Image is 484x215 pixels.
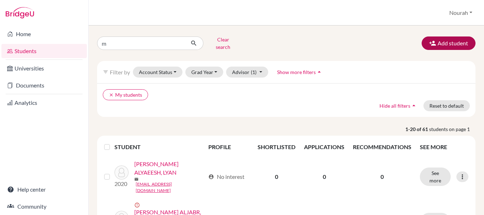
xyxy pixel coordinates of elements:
i: filter_list [103,69,108,75]
span: account_circle [208,174,214,180]
input: Find student by name... [97,36,185,50]
button: Reset to default [423,100,470,111]
img: ABDULAHAZIZ M. ALYAEESH, LYAN [114,165,129,180]
button: Show more filtersarrow_drop_up [271,67,329,78]
i: clear [109,92,114,97]
a: [EMAIL_ADDRESS][DOMAIN_NAME] [136,181,205,194]
a: Community [1,199,87,214]
button: Grad Year [185,67,224,78]
th: SHORTLISTED [253,138,300,155]
span: Hide all filters [379,103,410,109]
span: students on page 1 [429,125,475,133]
a: Documents [1,78,87,92]
button: Clear search [203,34,243,52]
button: clearMy students [103,89,148,100]
button: See more [420,168,451,186]
p: 2020 [114,180,129,188]
i: arrow_drop_up [316,68,323,75]
strong: 1-20 of 61 [405,125,429,133]
img: Bridge-U [6,7,34,18]
span: (1) [251,69,257,75]
a: Universities [1,61,87,75]
a: Home [1,27,87,41]
a: Help center [1,182,87,197]
th: PROFILE [204,138,254,155]
td: 0 [253,155,300,198]
span: mail [134,177,139,181]
th: RECOMMENDATIONS [349,138,416,155]
span: error_outline [134,202,141,208]
button: Add student [422,36,475,50]
button: Advisor(1) [226,67,268,78]
th: STUDENT [114,138,204,155]
button: Nourah [446,6,475,19]
button: Hide all filtersarrow_drop_up [373,100,423,111]
div: No interest [208,172,244,181]
a: Analytics [1,96,87,110]
span: Show more filters [277,69,316,75]
th: SEE MORE [416,138,473,155]
td: 0 [300,155,349,198]
a: [PERSON_NAME] ALYAEESH, LYAN [134,160,205,177]
th: APPLICATIONS [300,138,349,155]
i: arrow_drop_up [410,102,417,109]
p: 0 [353,172,411,181]
button: Account Status [133,67,182,78]
span: Filter by [110,69,130,75]
a: Students [1,44,87,58]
